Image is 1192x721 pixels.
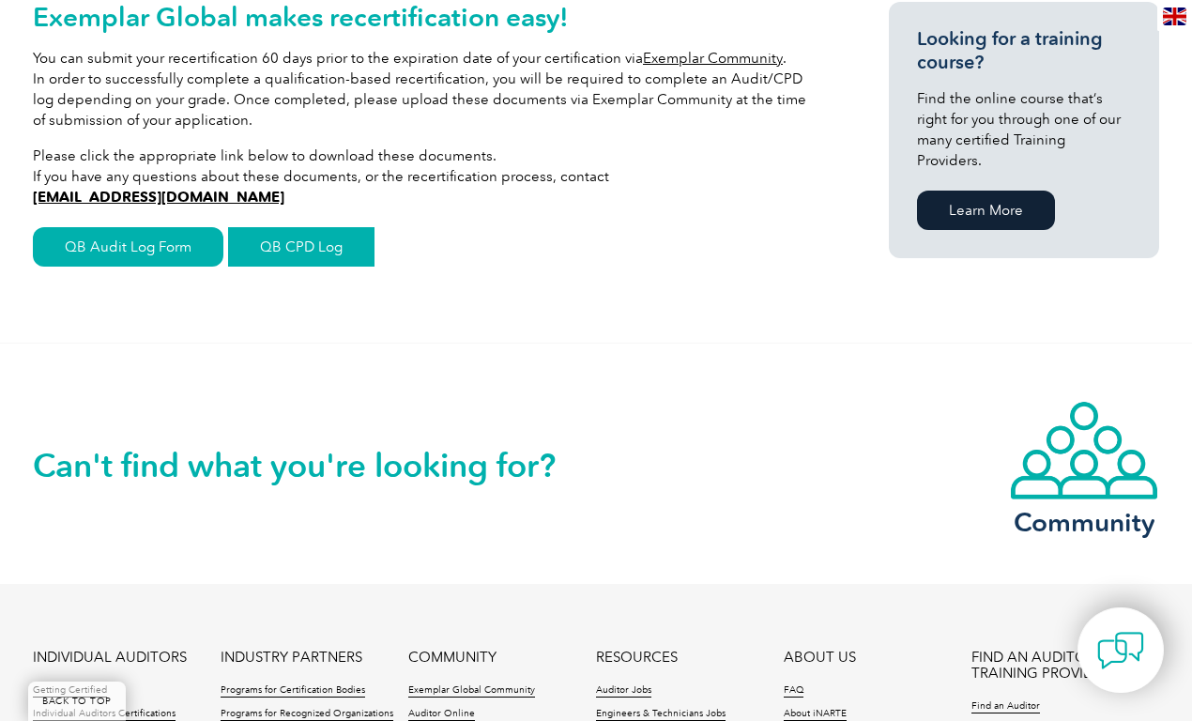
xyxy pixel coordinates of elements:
[221,684,365,698] a: Programs for Certification Bodies
[28,682,126,721] a: BACK TO TOP
[596,650,678,666] a: RESOURCES
[33,650,187,666] a: INDIVIDUAL AUDITORS
[408,684,535,698] a: Exemplar Global Community
[33,48,821,130] p: You can submit your recertification 60 days prior to the expiration date of your certification vi...
[33,2,821,32] h2: Exemplar Global makes recertification easy!
[971,650,1159,682] a: FIND AN AUDITOR / TRAINING PROVIDER
[917,191,1055,230] a: Learn More
[643,50,783,67] a: Exemplar Community
[596,684,651,698] a: Auditor Jobs
[33,227,223,267] a: QB Audit Log Form
[917,27,1131,74] h3: Looking for a training course?
[596,708,726,721] a: Engineers & Technicians Jobs
[784,650,856,666] a: ABOUT US
[33,146,821,207] p: Please click the appropriate link below to download these documents. If you have any questions ab...
[1009,400,1159,501] img: icon-community.webp
[971,700,1040,713] a: Find an Auditor
[221,708,393,721] a: Programs for Recognized Organizations
[33,451,596,481] h2: Can't find what you're looking for?
[33,189,284,206] a: [EMAIL_ADDRESS][DOMAIN_NAME]
[784,684,803,698] a: FAQ
[784,708,847,721] a: About iNARTE
[1163,8,1186,25] img: en
[408,708,475,721] a: Auditor Online
[221,650,362,666] a: INDUSTRY PARTNERS
[408,650,497,666] a: COMMUNITY
[1009,511,1159,534] h3: Community
[1009,400,1159,534] a: Community
[917,88,1131,171] p: Find the online course that’s right for you through one of our many certified Training Providers.
[228,227,374,267] a: QB CPD Log
[1097,627,1144,674] img: contact-chat.png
